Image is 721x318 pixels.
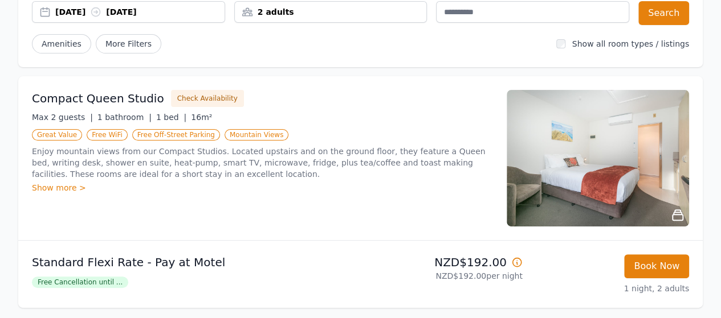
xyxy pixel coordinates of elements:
div: 2 adults [235,6,427,18]
span: Free WiFi [87,129,128,141]
span: Mountain Views [225,129,288,141]
p: NZD$192.00 [365,254,523,270]
label: Show all room types / listings [572,39,689,48]
span: 1 bathroom | [97,113,152,122]
p: NZD$192.00 per night [365,270,523,282]
button: Check Availability [171,90,244,107]
h3: Compact Queen Studio [32,90,164,106]
p: Standard Flexi Rate - Pay at Motel [32,254,356,270]
div: [DATE] [DATE] [55,6,225,18]
span: Free Cancellation until ... [32,276,128,288]
span: Max 2 guests | [32,113,93,122]
span: Great Value [32,129,82,141]
div: Show more > [32,182,493,193]
span: 16m² [191,113,212,122]
button: Book Now [624,254,689,278]
span: More Filters [96,34,161,53]
p: 1 night, 2 adults [532,283,689,294]
p: Enjoy mountain views from our Compact Studios. Located upstairs and on the ground floor, they fea... [32,146,493,180]
button: Search [638,1,689,25]
span: 1 bed | [156,113,186,122]
button: Amenities [32,34,91,53]
span: Free Off-Street Parking [132,129,220,141]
